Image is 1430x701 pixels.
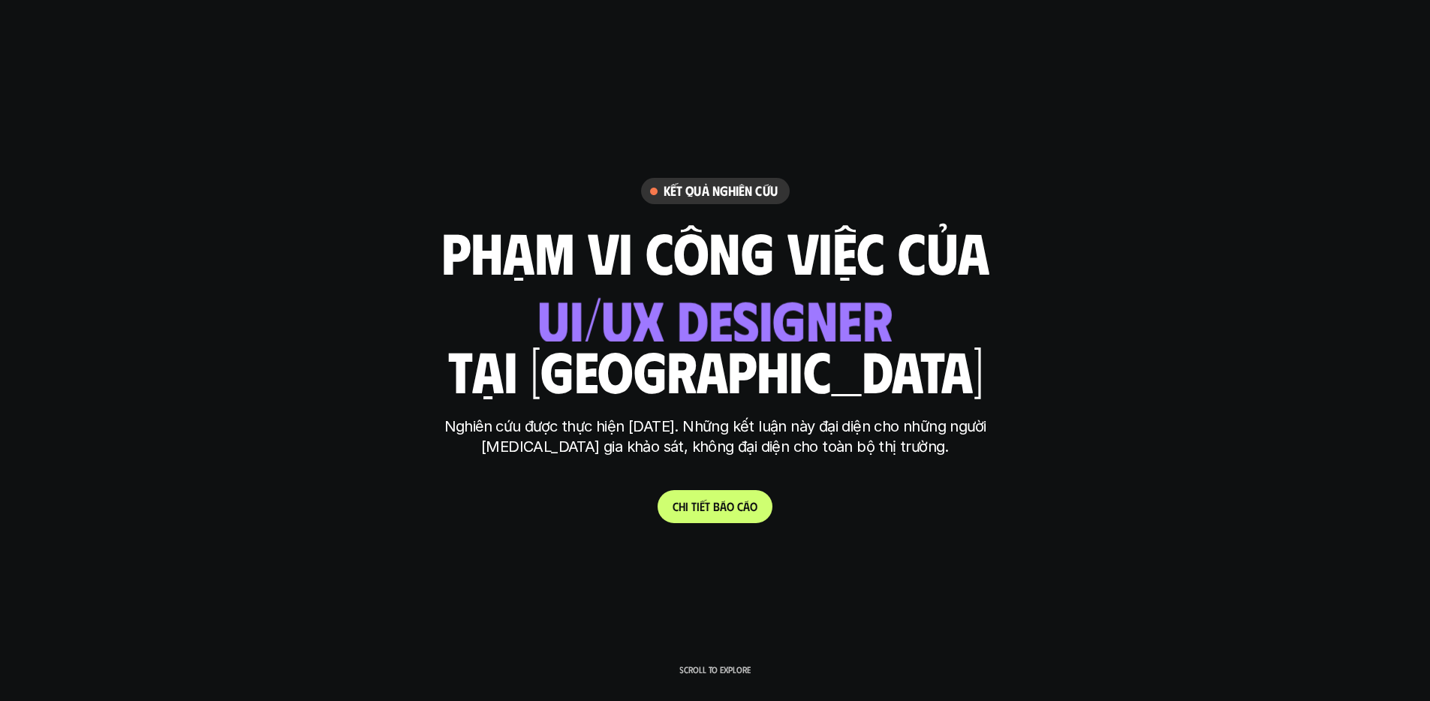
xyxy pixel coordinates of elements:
h1: tại [GEOGRAPHIC_DATA] [447,338,983,402]
span: á [743,499,750,513]
span: i [685,499,688,513]
span: C [673,499,679,513]
span: o [727,499,734,513]
span: h [679,499,685,513]
span: b [713,499,720,513]
span: t [691,499,697,513]
p: Scroll to explore [679,664,751,675]
a: Chitiếtbáocáo [658,490,772,523]
span: i [697,499,700,513]
span: ế [700,499,705,513]
span: á [720,499,727,513]
h1: phạm vi công việc của [441,220,989,283]
span: t [705,499,710,513]
span: o [750,499,757,513]
h6: Kết quả nghiên cứu [664,182,778,200]
p: Nghiên cứu được thực hiện [DATE]. Những kết luận này đại diện cho những người [MEDICAL_DATA] gia ... [434,417,997,457]
span: c [737,499,743,513]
